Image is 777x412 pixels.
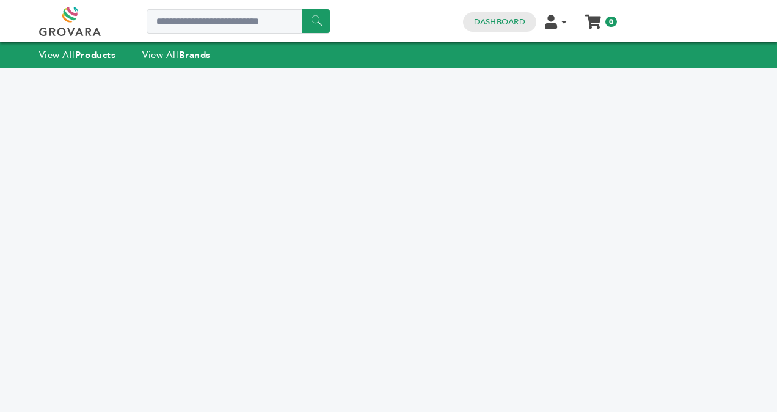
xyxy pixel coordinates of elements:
[605,17,617,27] span: 0
[147,9,330,34] input: Search a product or brand...
[474,17,525,28] a: Dashboard
[39,49,116,61] a: View AllProducts
[586,11,600,24] a: My Cart
[142,49,211,61] a: View AllBrands
[179,49,211,61] strong: Brands
[75,49,115,61] strong: Products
